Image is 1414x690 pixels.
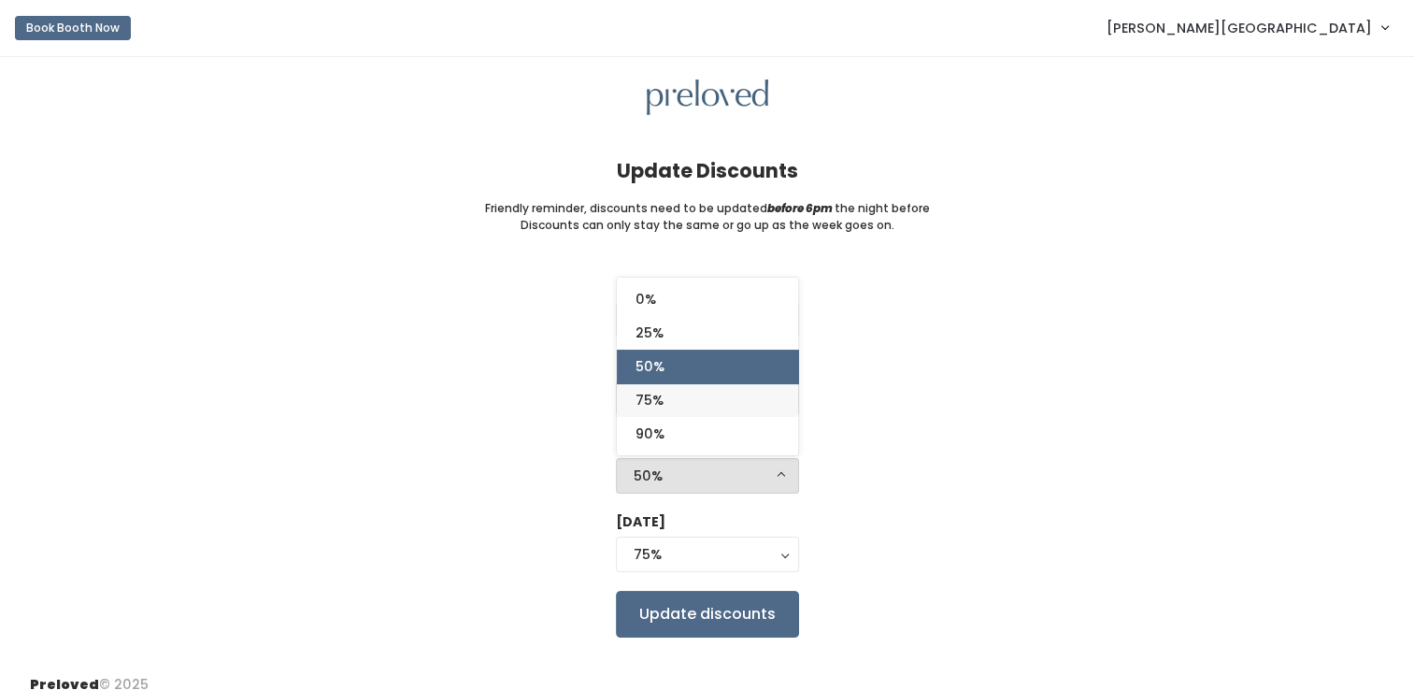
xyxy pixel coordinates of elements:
span: 50% [636,356,664,377]
span: 90% [636,424,664,444]
span: 75% [636,390,664,410]
button: 50% [616,458,799,494]
a: Book Booth Now [15,7,131,49]
span: [PERSON_NAME][GEOGRAPHIC_DATA] [1107,18,1372,38]
h4: Update Discounts [617,160,798,181]
button: 75% [616,537,799,572]
span: 25% [636,323,664,343]
button: Book Booth Now [15,16,131,40]
div: 75% [634,544,781,565]
small: Discounts can only stay the same or go up as the week goes on. [521,217,894,234]
div: 50% [634,466,781,486]
input: Update discounts [616,591,799,638]
small: Friendly reminder, discounts need to be updated the night before [485,200,930,217]
label: [DATE] [616,512,665,532]
img: preloved logo [647,79,768,116]
span: 0% [636,289,656,309]
i: before 6pm [767,200,833,216]
a: [PERSON_NAME][GEOGRAPHIC_DATA] [1088,7,1407,48]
